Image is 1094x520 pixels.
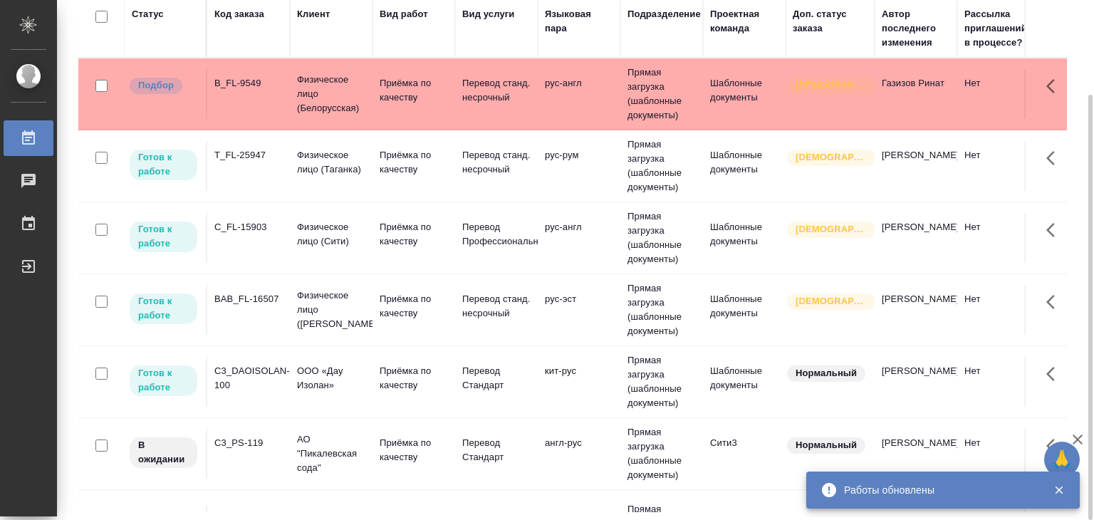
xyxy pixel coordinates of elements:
td: Прямая загрузка (шаблонные документы) [620,202,703,274]
td: [PERSON_NAME] [875,213,957,263]
div: Вид работ [380,7,428,21]
td: Прямая загрузка (шаблонные документы) [620,274,703,345]
div: B_FL-9549 [214,76,283,90]
p: [DEMOGRAPHIC_DATA] [796,150,867,165]
p: Физическое лицо ([PERSON_NAME]) [297,288,365,331]
p: Перевод Стандарт [462,436,531,464]
td: Нет [957,213,1040,263]
div: Подразделение [627,7,701,21]
button: Здесь прячутся важные кнопки [1038,285,1072,319]
p: [DEMOGRAPHIC_DATA] [796,78,867,93]
td: [PERSON_NAME] [875,357,957,407]
p: Приёмка по качеству [380,292,448,321]
p: ООО «Дау Изолан» [297,364,365,392]
div: Доп. статус заказа [793,7,868,36]
p: Готов к работе [138,222,189,251]
p: Приёмка по качеству [380,364,448,392]
div: Статус [132,7,164,21]
p: Перевод станд. несрочный [462,76,531,105]
p: Перевод Профессиональный [462,220,531,249]
div: Клиент [297,7,330,21]
div: Проектная команда [710,7,778,36]
p: Готов к работе [138,150,189,179]
td: рус-эст [538,285,620,335]
p: Перевод станд. несрочный [462,148,531,177]
div: C_FL-15903 [214,220,283,234]
p: Готов к работе [138,294,189,323]
div: Исполнитель может приступить к работе [128,220,199,254]
td: Прямая загрузка (шаблонные документы) [620,130,703,202]
td: Прямая загрузка (шаблонные документы) [620,58,703,130]
button: 🙏 [1044,442,1080,477]
td: рус-рум [538,141,620,191]
p: АО "Пикалевская сода" [297,432,365,475]
button: Здесь прячутся важные кнопки [1038,429,1072,463]
td: рус-англ [538,213,620,263]
td: Нет [957,357,1040,407]
span: 🙏 [1050,444,1074,474]
p: Приёмка по качеству [380,148,448,177]
td: [PERSON_NAME] [875,285,957,335]
p: Физическое лицо (Белорусская) [297,73,365,115]
button: Здесь прячутся важные кнопки [1038,141,1072,175]
td: Прямая загрузка (шаблонные документы) [620,346,703,417]
p: Приёмка по качеству [380,76,448,105]
td: англ-рус [538,429,620,479]
div: Исполнитель может приступить к работе [128,292,199,326]
p: Физическое лицо (Таганка) [297,148,365,177]
td: Нет [957,141,1040,191]
td: Шаблонные документы [703,285,786,335]
td: [PERSON_NAME] [875,141,957,191]
td: Нет [957,285,1040,335]
p: [DEMOGRAPHIC_DATA] [796,294,867,308]
div: Автор последнего изменения [882,7,950,50]
div: Языковая пара [545,7,613,36]
td: Газизов Ринат [875,69,957,119]
div: C3_PS-119 [214,436,283,450]
div: Код заказа [214,7,264,21]
div: Работы обновлены [844,483,1032,497]
td: Шаблонные документы [703,213,786,263]
div: BAB_FL-16507 [214,292,283,306]
td: Нет [957,69,1040,119]
p: Готов к работе [138,366,189,395]
td: Шаблонные документы [703,141,786,191]
div: Исполнитель может приступить к работе [128,148,199,182]
p: В ожидании [138,438,189,467]
p: Перевод Стандарт [462,364,531,392]
td: кит-рус [538,357,620,407]
td: Сити3 [703,429,786,479]
button: Закрыть [1044,484,1073,496]
div: Вид услуги [462,7,515,21]
p: Перевод станд. несрочный [462,292,531,321]
div: C3_DAOISOLAN-100 [214,364,283,392]
td: Шаблонные документы [703,357,786,407]
p: Приёмка по качеству [380,436,448,464]
button: Здесь прячутся важные кнопки [1038,69,1072,103]
td: [PERSON_NAME] [875,429,957,479]
td: Прямая загрузка (шаблонные документы) [620,418,703,489]
p: Подбор [138,78,174,93]
p: Нормальный [796,438,857,452]
p: Физическое лицо (Сити) [297,220,365,249]
div: Исполнитель может приступить к работе [128,364,199,397]
div: Рассылка приглашений в процессе? [964,7,1033,50]
p: Приёмка по качеству [380,220,448,249]
td: Нет [957,429,1040,479]
button: Здесь прячутся важные кнопки [1038,213,1072,247]
p: [DEMOGRAPHIC_DATA] [796,222,867,236]
td: Шаблонные документы [703,69,786,119]
p: Нормальный [796,366,857,380]
button: Здесь прячутся важные кнопки [1038,357,1072,391]
div: T_FL-25947 [214,148,283,162]
div: Можно подбирать исполнителей [128,76,199,95]
div: Исполнитель назначен, приступать к работе пока рано [128,436,199,469]
td: рус-англ [538,69,620,119]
